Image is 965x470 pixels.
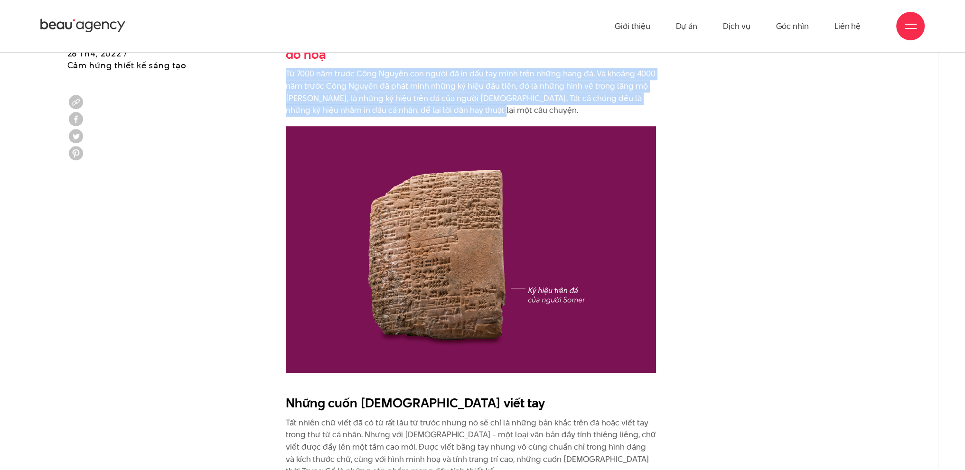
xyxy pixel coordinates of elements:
[286,68,656,116] p: Từ 7000 năm trước Công Nguyên con người đã in dấu tay mình trên những hang đá. Và khoảng 4000 năm...
[286,28,644,63] a: lịch sử đồ hoạ
[286,126,656,373] img: lich su do hoa
[67,47,187,71] span: 28 Th4, 2022 / Cảm hứng thiết kế sáng tạo
[286,394,656,412] h2: Những cuốn [DEMOGRAPHIC_DATA] viết tay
